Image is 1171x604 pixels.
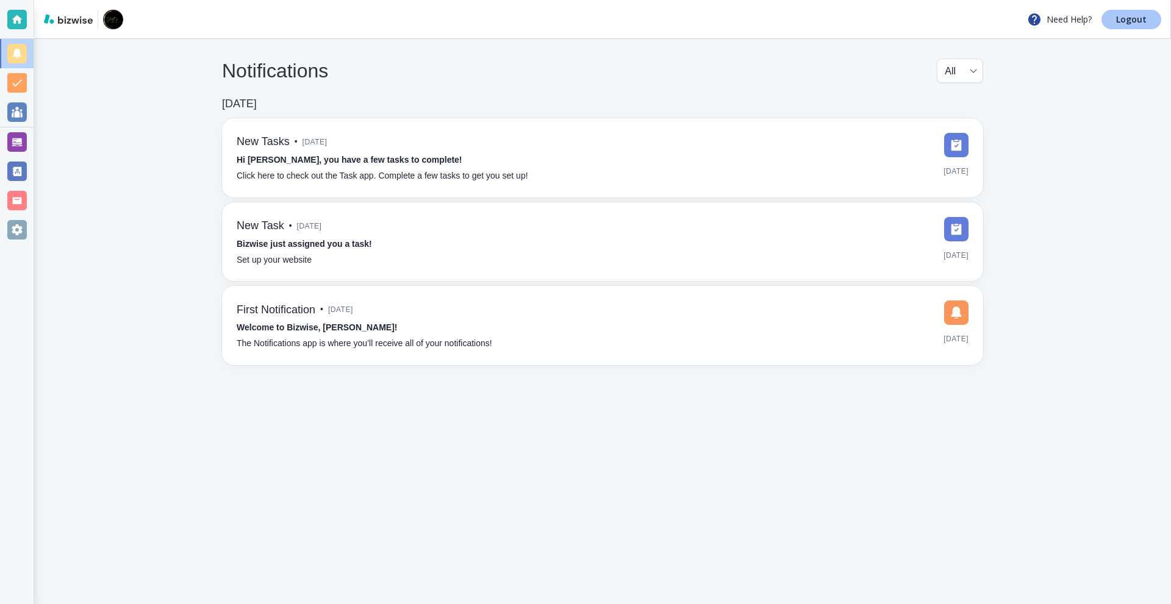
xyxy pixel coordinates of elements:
strong: Bizwise just assigned you a task! [237,239,372,249]
p: Click here to check out the Task app. Complete a few tasks to get you set up! [237,169,528,183]
span: [DATE] [944,246,969,265]
a: New Task•[DATE]Bizwise just assigned you a task!Set up your website[DATE] [222,202,983,282]
span: [DATE] [944,162,969,180]
img: bizwise [44,14,93,24]
h6: New Task [237,219,284,233]
a: First Notification•[DATE]Welcome to Bizwise, [PERSON_NAME]!The Notifications app is where you’ll ... [222,286,983,365]
p: Need Help? [1027,12,1092,27]
h6: New Tasks [237,135,290,149]
span: [DATE] [297,217,322,235]
h4: Notifications [222,59,328,82]
h6: [DATE] [222,98,257,111]
p: • [320,303,323,316]
h6: First Notification [237,304,315,317]
p: • [289,219,292,233]
span: [DATE] [303,133,328,151]
div: All [945,59,975,82]
img: Scott's Dry Wall [103,10,123,29]
img: DashboardSidebarNotification.svg [944,300,969,325]
p: Set up your website [237,254,312,267]
img: DashboardSidebarTasks.svg [944,217,969,241]
a: Logout [1101,10,1161,29]
p: The Notifications app is where you’ll receive all of your notifications! [237,337,492,350]
strong: Welcome to Bizwise, [PERSON_NAME]! [237,322,397,332]
p: • [295,135,298,149]
span: [DATE] [944,330,969,348]
a: New Tasks•[DATE]Hi [PERSON_NAME], you have a few tasks to complete!Click here to check out the Ta... [222,118,983,197]
span: [DATE] [328,300,353,319]
p: Logout [1116,15,1147,24]
strong: Hi [PERSON_NAME], you have a few tasks to complete! [237,155,462,165]
img: DashboardSidebarTasks.svg [944,133,969,157]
